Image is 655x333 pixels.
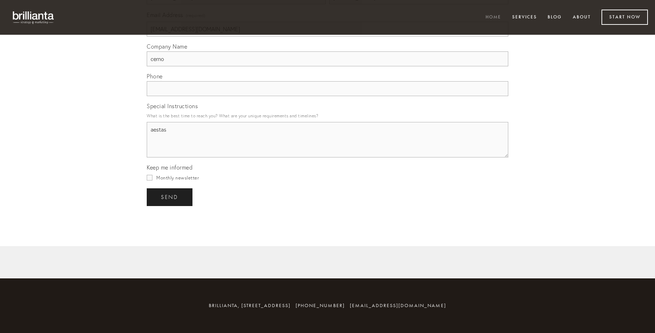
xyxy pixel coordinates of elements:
a: Blog [543,12,566,23]
a: Home [481,12,506,23]
span: brillianta, [STREET_ADDRESS] [209,303,291,309]
a: Services [508,12,542,23]
a: Start Now [601,10,648,25]
p: What is the best time to reach you? What are your unique requirements and timelines? [147,111,508,121]
span: Phone [147,73,163,80]
span: Company Name [147,43,187,50]
span: Monthly newsletter [156,175,199,181]
img: brillianta - research, strategy, marketing [7,7,60,28]
a: [EMAIL_ADDRESS][DOMAIN_NAME] [350,303,446,309]
span: Special Instructions [147,102,198,110]
span: [PHONE_NUMBER] [296,303,345,309]
a: About [568,12,595,23]
textarea: aestas [147,122,508,157]
span: send [161,194,178,200]
input: Monthly newsletter [147,175,152,181]
span: Keep me informed [147,164,192,171]
button: sendsend [147,188,192,206]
